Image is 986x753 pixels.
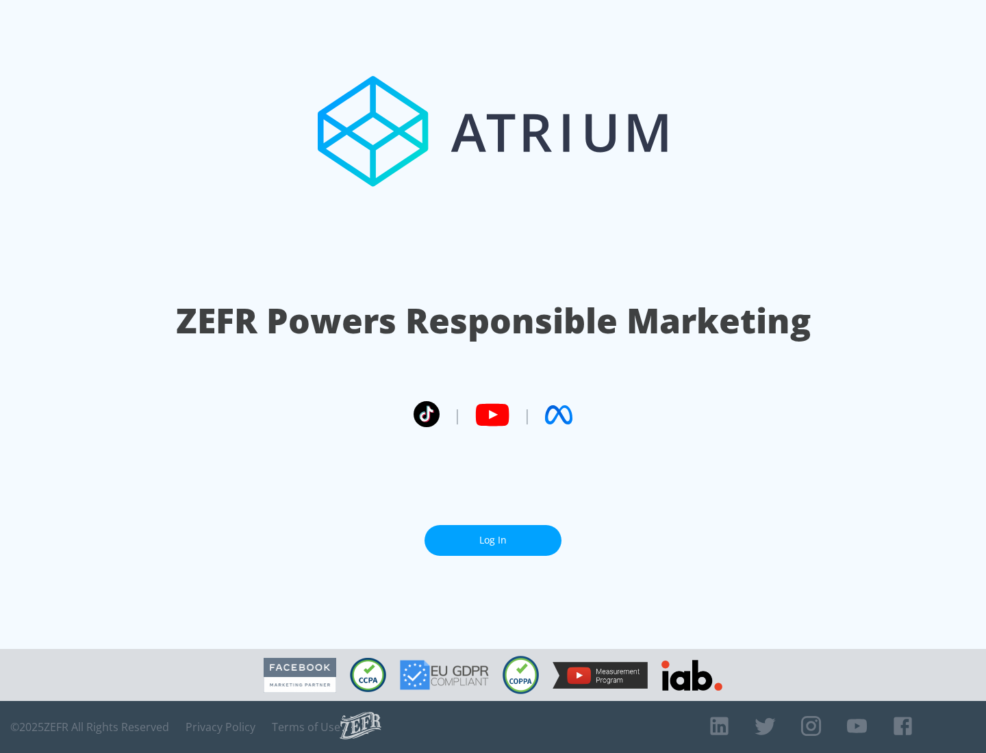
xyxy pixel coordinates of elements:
img: Facebook Marketing Partner [264,658,336,693]
img: GDPR Compliant [400,660,489,690]
span: | [453,405,462,425]
img: CCPA Compliant [350,658,386,692]
img: COPPA Compliant [503,656,539,694]
a: Terms of Use [272,720,340,734]
a: Log In [425,525,561,556]
span: © 2025 ZEFR All Rights Reserved [10,720,169,734]
img: YouTube Measurement Program [553,662,648,689]
span: | [523,405,531,425]
h1: ZEFR Powers Responsible Marketing [176,297,811,344]
img: IAB [661,660,722,691]
a: Privacy Policy [186,720,255,734]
